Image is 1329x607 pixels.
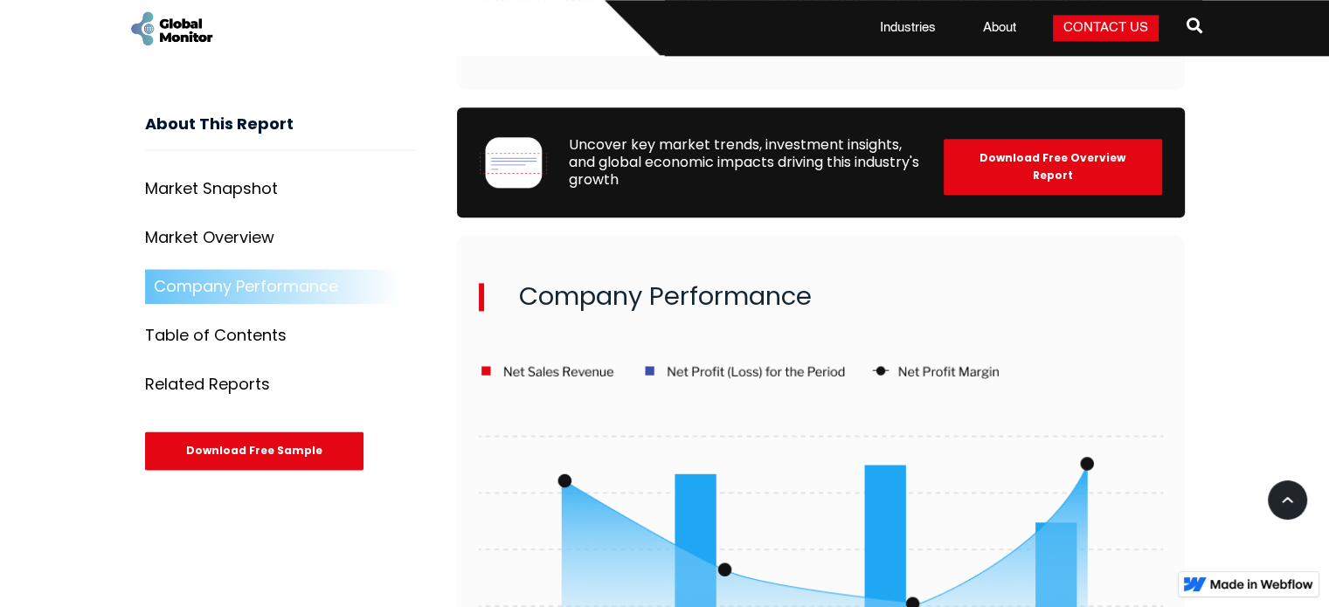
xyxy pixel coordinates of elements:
[569,136,922,189] div: Uncover key market trends, investment insights, and global economic impacts driving this industry...
[145,319,415,354] a: Table of Contents
[944,139,1162,195] div: Download Free Overview Report
[1187,13,1202,38] span: 
[145,115,415,151] h3: About This Report
[145,172,415,207] a: Market Snapshot
[128,9,215,48] a: home
[145,432,363,471] div: Download Free Sample
[1210,579,1313,590] img: Made in Webflow
[145,230,274,247] div: Market Overview
[145,368,415,403] a: Related Reports
[154,279,338,296] div: Company Performance
[145,270,415,305] a: Company Performance
[145,328,287,345] div: Table of Contents
[1053,15,1159,41] a: Contact Us
[145,376,270,394] div: Related Reports
[869,19,946,37] a: Industries
[479,283,1163,311] h2: Company Performance
[145,181,278,198] div: Market Snapshot
[145,221,415,256] a: Market Overview
[1187,10,1202,45] a: 
[973,19,1027,37] a: About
